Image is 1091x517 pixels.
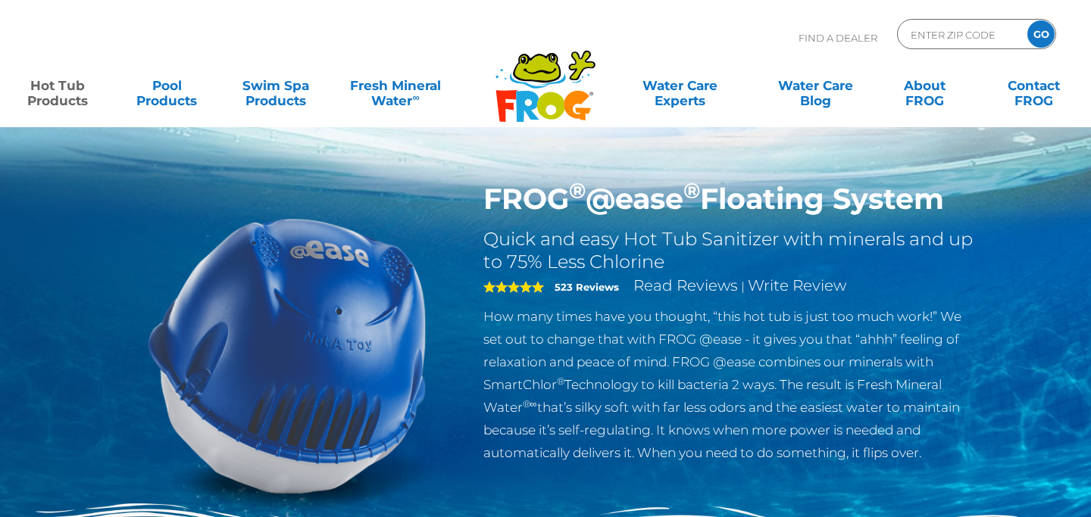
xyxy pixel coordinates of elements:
[683,177,700,204] sup: ®
[741,279,745,294] span: |
[557,375,564,387] sup: ®
[233,70,318,101] a: Swim SpaProducts
[412,92,419,103] sup: ∞
[748,276,846,294] a: Write Review
[991,70,1076,101] a: ContactFROG
[773,70,858,101] a: Water CareBlog
[483,281,544,293] span: 5
[483,305,978,464] p: How many times have you thought, “this hot tub is just too much work!” We set out to change that ...
[523,398,537,410] sup: ®∞
[799,19,877,57] p: Find A Dealer
[483,228,978,273] h2: Quick and easy Hot Tub Sanitizer with minerals and up to 75% Less Chlorine
[611,70,749,101] a: Water CareExperts
[882,70,967,101] a: AboutFROG
[633,276,738,294] a: Read Reviews
[487,30,604,123] img: Frog Products Logo
[569,177,586,204] sup: ®
[483,182,978,216] h1: FROG @ease Floating System
[555,281,619,293] strong: 523 Reviews
[15,70,100,101] a: Hot TubProducts
[1027,20,1055,48] input: GO
[124,70,209,101] a: PoolProducts
[342,70,449,101] a: Fresh MineralWater∞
